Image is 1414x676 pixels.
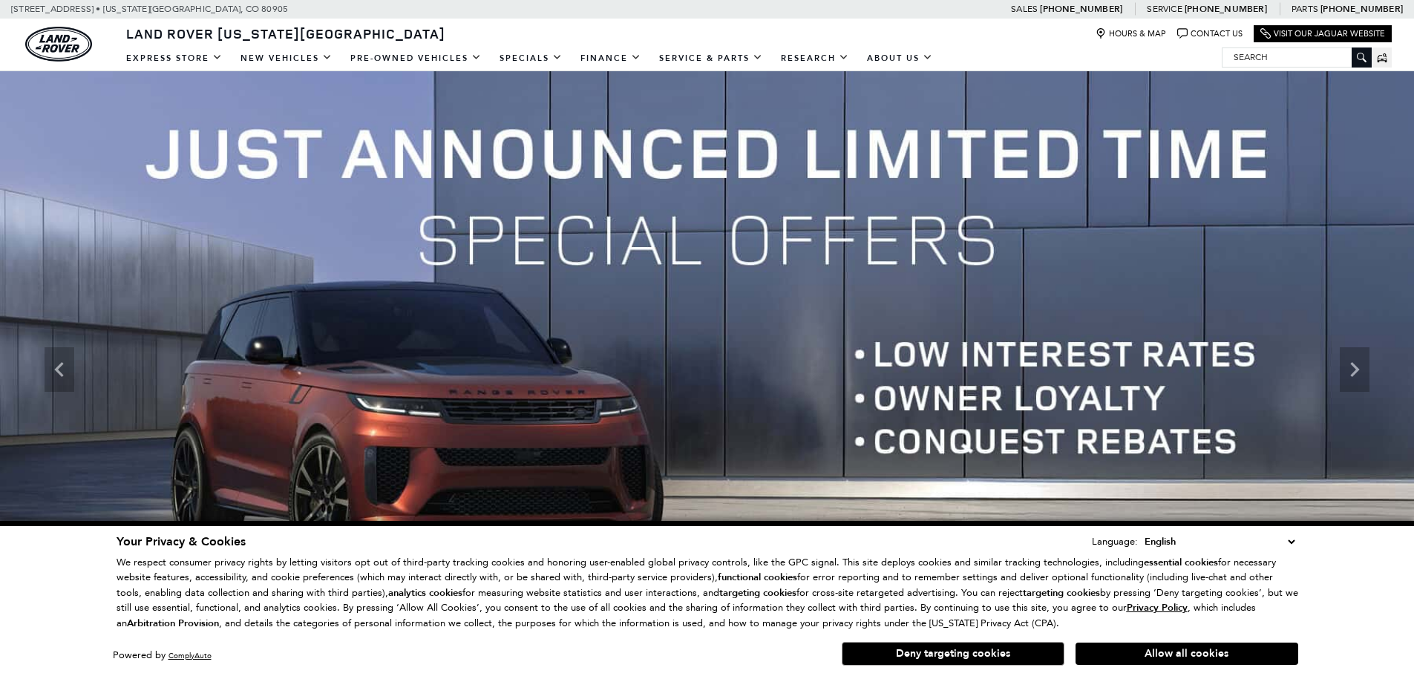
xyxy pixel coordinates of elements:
a: About Us [858,45,942,71]
span: Your Privacy & Cookies [117,534,246,550]
a: Hours & Map [1096,28,1166,39]
a: Contact Us [1177,28,1243,39]
a: land-rover [25,27,92,62]
strong: essential cookies [1144,556,1218,569]
a: Specials [491,45,572,71]
a: [PHONE_NUMBER] [1185,3,1267,15]
a: Finance [572,45,650,71]
a: Visit Our Jaguar Website [1260,28,1385,39]
div: Previous [45,347,74,392]
a: [PHONE_NUMBER] [1320,3,1403,15]
strong: targeting cookies [719,586,796,600]
div: Powered by [113,651,212,660]
a: [PHONE_NUMBER] [1040,3,1122,15]
span: Service [1147,4,1182,14]
button: Allow all cookies [1076,643,1298,665]
span: Land Rover [US_STATE][GEOGRAPHIC_DATA] [126,24,445,42]
a: [STREET_ADDRESS] • [US_STATE][GEOGRAPHIC_DATA], CO 80905 [11,4,288,14]
a: New Vehicles [232,45,341,71]
span: Parts [1292,4,1318,14]
strong: targeting cookies [1023,586,1100,600]
a: Research [772,45,858,71]
div: Next [1340,347,1369,392]
button: Deny targeting cookies [842,642,1064,666]
span: Sales [1011,4,1038,14]
strong: Arbitration Provision [127,617,219,630]
img: Land Rover [25,27,92,62]
div: Language: [1092,536,1138,546]
strong: analytics cookies [388,586,462,600]
a: EXPRESS STORE [117,45,232,71]
input: Search [1222,48,1371,66]
strong: functional cookies [718,571,797,584]
a: Land Rover [US_STATE][GEOGRAPHIC_DATA] [117,24,454,42]
a: ComplyAuto [168,651,212,660]
nav: Main Navigation [117,45,942,71]
a: Pre-Owned Vehicles [341,45,491,71]
a: Service & Parts [650,45,772,71]
p: We respect consumer privacy rights by letting visitors opt out of third-party tracking cookies an... [117,555,1298,631]
a: Privacy Policy [1127,602,1188,613]
u: Privacy Policy [1127,601,1188,614]
select: Language Select [1141,534,1298,550]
